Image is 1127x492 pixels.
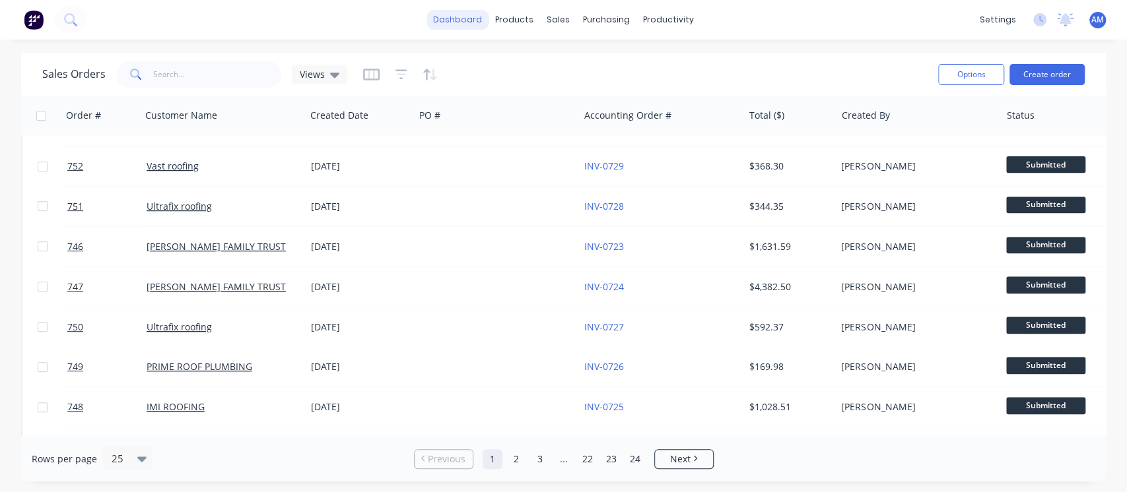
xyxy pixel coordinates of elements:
[145,109,217,122] div: Customer Name
[842,109,890,122] div: Created By
[1006,197,1085,213] span: Submitted
[427,10,489,30] a: dashboard
[625,449,645,469] a: Page 24
[67,280,83,293] span: 747
[67,307,147,347] a: 750
[530,449,550,469] a: Page 3
[540,10,576,30] div: sales
[311,360,409,373] div: [DATE]
[749,321,827,334] div: $592.37
[67,321,83,334] span: 750
[147,280,286,293] a: [PERSON_NAME] FAMILY TRUST
[749,360,827,373] div: $169.98
[42,68,106,80] h1: Sales Orders
[147,321,212,333] a: Ultrafix roofing
[1006,397,1085,414] span: Submitted
[24,10,44,30] img: Factory
[554,449,574,469] a: Jump forward
[147,160,199,172] a: Vast roofing
[506,449,526,469] a: Page 2
[584,160,624,172] a: INV-0729
[1009,64,1085,85] button: Create order
[67,146,147,186] a: 752
[1006,276,1085,293] span: Submitted
[841,200,988,213] div: [PERSON_NAME]
[310,109,368,122] div: Created Date
[584,240,624,253] a: INV-0723
[415,452,473,466] a: Previous page
[655,452,713,466] a: Next page
[1006,237,1085,253] span: Submitted
[67,360,83,373] span: 749
[67,227,147,266] a: 746
[483,449,502,469] a: Page 1 is your current page
[584,280,624,293] a: INV-0724
[147,200,212,212] a: Ultrafix roofing
[601,449,621,469] a: Page 23
[1007,109,1035,122] div: Status
[66,109,101,122] div: Order #
[578,449,598,469] a: Page 22
[584,200,624,212] a: INV-0728
[938,64,1004,85] button: Options
[311,160,409,173] div: [DATE]
[584,109,671,122] div: Accounting Order #
[841,240,988,253] div: [PERSON_NAME]
[1006,156,1085,173] span: Submitted
[584,400,624,413] a: INV-0725
[670,452,691,466] span: Next
[584,360,624,373] a: INV-0726
[67,240,83,253] span: 746
[67,267,147,307] a: 747
[973,10,1023,30] div: settings
[311,280,409,293] div: [DATE]
[67,347,147,386] a: 749
[32,452,97,466] span: Rows per page
[841,321,988,334] div: [PERSON_NAME]
[749,109,784,122] div: Total ($)
[311,240,409,253] div: [DATE]
[147,400,205,413] a: IMI ROOFING
[67,160,83,173] span: 752
[489,10,540,30] div: products
[841,400,988,414] div: [PERSON_NAME]
[749,200,827,213] div: $344.35
[841,360,988,373] div: [PERSON_NAME]
[419,109,440,122] div: PO #
[311,400,409,414] div: [DATE]
[67,187,147,226] a: 751
[67,200,83,213] span: 751
[1006,317,1085,333] span: Submitted
[300,67,325,81] span: Views
[749,160,827,173] div: $368.30
[749,280,827,293] div: $4,382.50
[841,160,988,173] div: [PERSON_NAME]
[147,240,286,253] a: [PERSON_NAME] FAMILY TRUST
[147,360,252,373] a: PRIME ROOF PLUMBING
[409,449,719,469] ul: Pagination
[428,452,465,466] span: Previous
[67,387,147,427] a: 748
[841,280,988,293] div: [PERSON_NAME]
[749,240,827,253] div: $1,631.59
[311,321,409,334] div: [DATE]
[576,10,636,30] div: purchasing
[311,200,409,213] div: [DATE]
[153,61,282,88] input: Search...
[1091,14,1104,26] span: AM
[636,10,700,30] div: productivity
[749,400,827,414] div: $1,028.51
[1006,357,1085,373] span: Submitted
[584,321,624,333] a: INV-0727
[67,400,83,414] span: 748
[67,427,147,467] a: 447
